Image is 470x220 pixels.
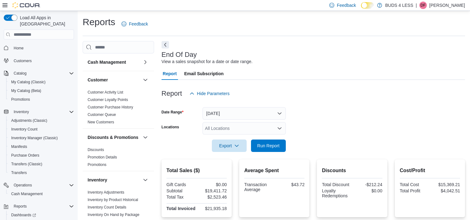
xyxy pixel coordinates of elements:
[9,78,74,86] span: My Catalog (Classic)
[88,59,140,65] button: Cash Management
[257,143,280,149] span: Run Report
[9,143,30,150] a: Manifests
[400,182,429,187] div: Total Cost
[9,169,74,176] span: Transfers
[354,188,382,193] div: $0.00
[400,188,429,193] div: Total Profit
[11,70,29,77] button: Catalog
[9,117,50,124] a: Adjustments (Classic)
[88,120,114,125] span: New Customers
[167,182,195,187] div: Gift Cards
[361,2,374,9] input: Dark Mode
[421,2,426,9] span: DF
[88,205,126,210] span: Inventory Count Details
[88,205,126,209] a: Inventory Count Details
[6,151,76,160] button: Purchase Orders
[11,135,58,140] span: Inventory Manager (Classic)
[11,44,74,52] span: Home
[14,204,27,209] span: Reports
[162,125,179,130] label: Locations
[198,206,227,211] div: $21,935.18
[11,127,38,132] span: Inventory Count
[9,87,44,94] a: My Catalog (Beta)
[88,77,140,83] button: Customer
[162,41,169,48] button: Next
[419,2,427,9] div: Dylan Fraser
[1,56,76,65] button: Customers
[9,152,42,159] a: Purchase Orders
[88,190,124,195] a: Inventory Adjustments
[83,16,115,28] h1: Reports
[337,2,356,8] span: Feedback
[9,96,74,103] span: Promotions
[9,78,48,86] a: My Catalog (Classic)
[9,143,74,150] span: Manifests
[88,190,124,195] span: Inventory Adjustments
[88,148,104,152] a: Discounts
[6,86,76,95] button: My Catalog (Beta)
[11,57,34,65] a: Customers
[88,198,138,202] a: Inventory by Product Historical
[167,206,195,211] strong: Total Invoiced
[1,202,76,211] button: Reports
[11,108,31,116] button: Inventory
[197,90,230,97] span: Hide Parameters
[88,134,140,140] button: Discounts & Promotions
[6,190,76,198] button: Cash Management
[88,105,133,110] span: Customer Purchase History
[167,167,227,174] h2: Total Sales ($)
[11,203,74,210] span: Reports
[198,188,227,193] div: $19,411.72
[11,80,46,85] span: My Catalog (Classic)
[11,181,74,189] span: Operations
[1,69,76,78] button: Catalog
[142,76,149,84] button: Customer
[11,70,74,77] span: Catalog
[88,59,126,65] h3: Cash Management
[198,182,227,187] div: $0.00
[162,58,253,65] div: View a sales snapshot for a date or date range.
[88,97,128,102] span: Customer Loyalty Points
[9,160,74,168] span: Transfers (Classic)
[322,188,351,198] div: Loyalty Redemptions
[184,67,224,80] span: Email Subscription
[11,170,27,175] span: Transfers
[14,46,24,51] span: Home
[119,18,150,30] a: Feedback
[88,98,128,102] a: Customer Loyalty Points
[11,144,27,149] span: Manifests
[167,195,195,199] div: Total Tax
[9,126,40,133] a: Inventory Count
[11,213,36,218] span: Dashboards
[129,21,148,27] span: Feedback
[17,15,74,27] span: Load All Apps in [GEOGRAPHIC_DATA]
[11,57,74,65] span: Customers
[9,169,29,176] a: Transfers
[9,190,45,198] a: Cash Management
[431,182,460,187] div: $15,369.21
[88,90,123,95] span: Customer Activity List
[11,191,43,196] span: Cash Management
[354,182,382,187] div: -$212.24
[142,134,149,141] button: Discounts & Promotions
[6,134,76,142] button: Inventory Manager (Classic)
[163,67,177,80] span: Report
[1,181,76,190] button: Operations
[142,58,149,66] button: Cash Management
[6,125,76,134] button: Inventory Count
[142,176,149,184] button: Inventory
[9,126,74,133] span: Inventory Count
[88,213,139,217] a: Inventory On Hand by Package
[88,177,107,183] h3: Inventory
[14,109,29,114] span: Inventory
[203,107,286,120] button: [DATE]
[88,162,107,167] span: Promotions
[216,140,243,152] span: Export
[187,87,232,100] button: Hide Parameters
[429,2,465,9] p: [PERSON_NAME]
[14,58,32,63] span: Customers
[244,167,304,174] h2: Average Spent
